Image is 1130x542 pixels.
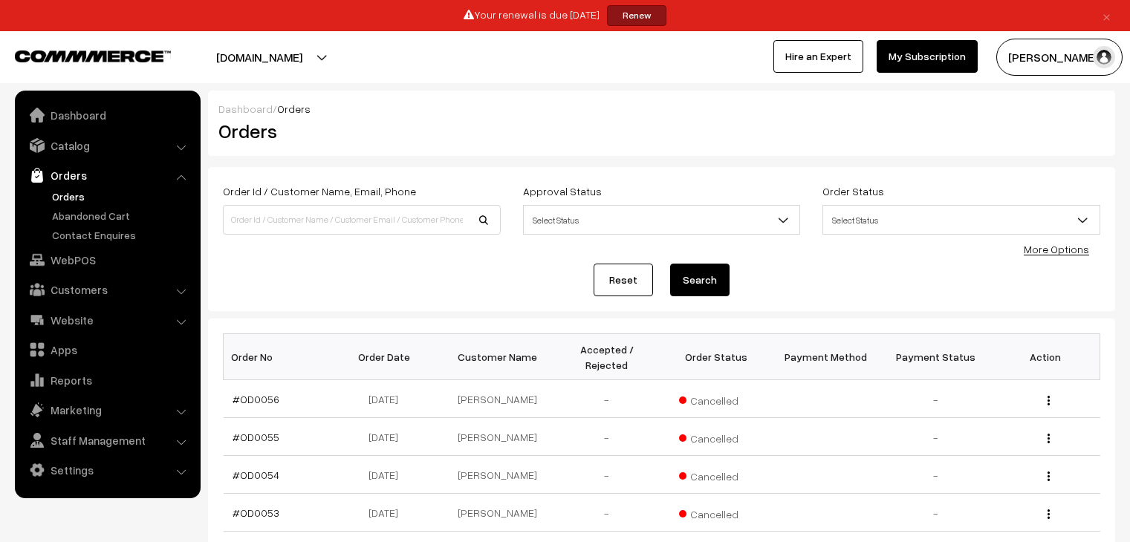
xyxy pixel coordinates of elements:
td: - [881,380,991,418]
span: Select Status [523,205,801,235]
a: My Subscription [877,40,978,73]
span: Select Status [823,207,1100,233]
th: Order Status [662,334,772,380]
a: COMMMERCE [15,46,145,64]
a: Settings [19,457,195,483]
a: Abandoned Cart [48,208,195,223]
th: Payment Method [771,334,881,380]
label: Approval Status [523,183,602,199]
label: Order Status [822,183,884,199]
a: Orders [19,162,195,189]
a: Dashboard [218,102,273,115]
a: Staff Management [19,427,195,454]
td: - [552,494,662,532]
td: - [881,418,991,456]
img: COMMMERCE [15,50,171,62]
a: Customers [19,276,195,303]
th: Order No [224,334,334,380]
a: Marketing [19,396,195,423]
a: Reset [594,264,653,296]
td: - [552,380,662,418]
span: Select Status [822,205,1100,235]
th: Accepted / Rejected [552,334,662,380]
a: #OD0055 [233,431,279,443]
td: - [552,456,662,494]
a: Dashboard [19,102,195,128]
td: [DATE] [333,380,443,418]
td: - [881,456,991,494]
td: [DATE] [333,418,443,456]
a: Catalog [19,132,195,159]
th: Payment Status [881,334,991,380]
button: [DOMAIN_NAME] [164,39,354,76]
div: / [218,101,1105,117]
img: user [1093,46,1115,68]
a: Apps [19,336,195,363]
a: WebPOS [19,246,195,273]
td: - [881,494,991,532]
td: [DATE] [333,494,443,532]
th: Action [990,334,1100,380]
a: #OD0054 [233,468,279,481]
img: Menu [1048,396,1050,405]
a: Contact Enquires [48,227,195,243]
td: [PERSON_NAME] [443,494,553,532]
th: Order Date [333,334,443,380]
label: Order Id / Customer Name, Email, Phone [223,183,416,199]
span: Cancelled [679,427,753,446]
button: [PERSON_NAME] [996,39,1123,76]
img: Menu [1048,471,1050,481]
td: [PERSON_NAME] [443,418,553,456]
a: × [1097,7,1117,25]
a: More Options [1024,243,1089,255]
h2: Orders [218,120,499,143]
a: Renew [607,5,666,26]
button: Search [670,264,730,296]
th: Customer Name [443,334,553,380]
td: [PERSON_NAME] [443,456,553,494]
td: [DATE] [333,456,443,494]
input: Order Id / Customer Name / Customer Email / Customer Phone [223,205,501,235]
a: #OD0056 [233,393,279,405]
a: #OD0053 [233,506,279,519]
span: Cancelled [679,503,753,522]
a: Orders [48,189,195,204]
span: Cancelled [679,389,753,408]
span: Cancelled [679,465,753,484]
span: Orders [277,102,311,115]
img: Menu [1048,434,1050,443]
a: Website [19,307,195,333]
td: - [552,418,662,456]
div: Your renewal is due [DATE] [5,5,1125,26]
a: Hire an Expert [773,40,863,73]
td: [PERSON_NAME] [443,380,553,418]
span: Select Status [524,207,800,233]
img: Menu [1048,509,1050,519]
a: Reports [19,367,195,394]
